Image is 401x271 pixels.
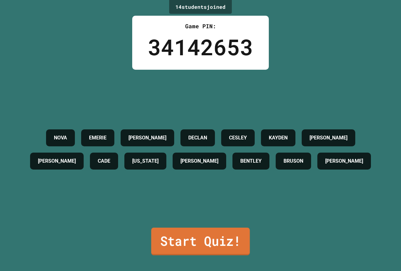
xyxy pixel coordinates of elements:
[89,134,107,142] h4: EMERIE
[38,157,76,165] h4: [PERSON_NAME]
[148,22,253,30] div: Game PIN:
[240,157,262,165] h4: BENTLEY
[188,134,207,142] h4: DECLAN
[132,157,159,165] h4: [US_STATE]
[180,157,218,165] h4: [PERSON_NAME]
[284,157,303,165] h4: BRUSON
[98,157,110,165] h4: CADE
[151,228,250,255] a: Start Quiz!
[269,134,288,142] h4: KAYDEN
[325,157,363,165] h4: [PERSON_NAME]
[128,134,166,142] h4: [PERSON_NAME]
[229,134,247,142] h4: CESLEY
[54,134,67,142] h4: NOVA
[310,134,347,142] h4: [PERSON_NAME]
[148,30,253,63] div: 34142653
